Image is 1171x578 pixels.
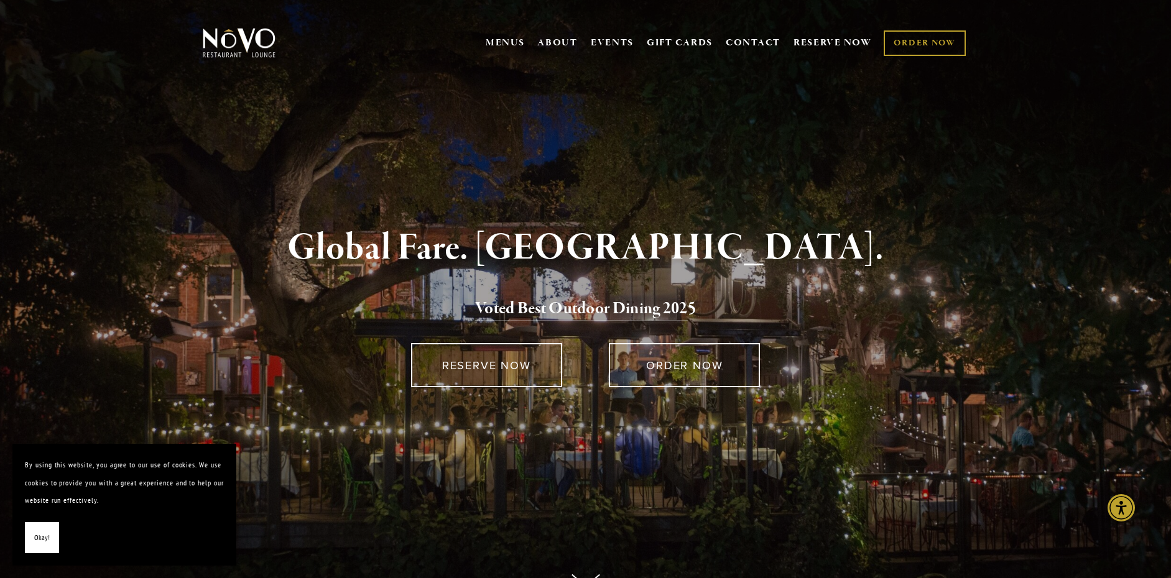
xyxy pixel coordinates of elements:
button: Okay! [25,522,59,554]
a: ORDER NOW [884,30,965,56]
a: Voted Best Outdoor Dining 202 [475,298,688,321]
strong: Global Fare. [GEOGRAPHIC_DATA]. [287,224,884,272]
img: Novo Restaurant &amp; Lounge [200,27,278,58]
div: Accessibility Menu [1108,494,1135,521]
a: RESERVE NOW [411,343,562,387]
p: By using this website, you agree to our use of cookies. We use cookies to provide you with a grea... [25,456,224,510]
a: EVENTS [591,37,634,49]
a: MENUS [486,37,525,49]
section: Cookie banner [12,444,236,566]
a: GIFT CARDS [647,31,713,55]
h2: 5 [223,296,948,322]
a: RESERVE NOW [794,31,872,55]
a: CONTACT [726,31,780,55]
span: Okay! [34,529,50,547]
a: ORDER NOW [609,343,760,387]
a: ABOUT [537,37,578,49]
